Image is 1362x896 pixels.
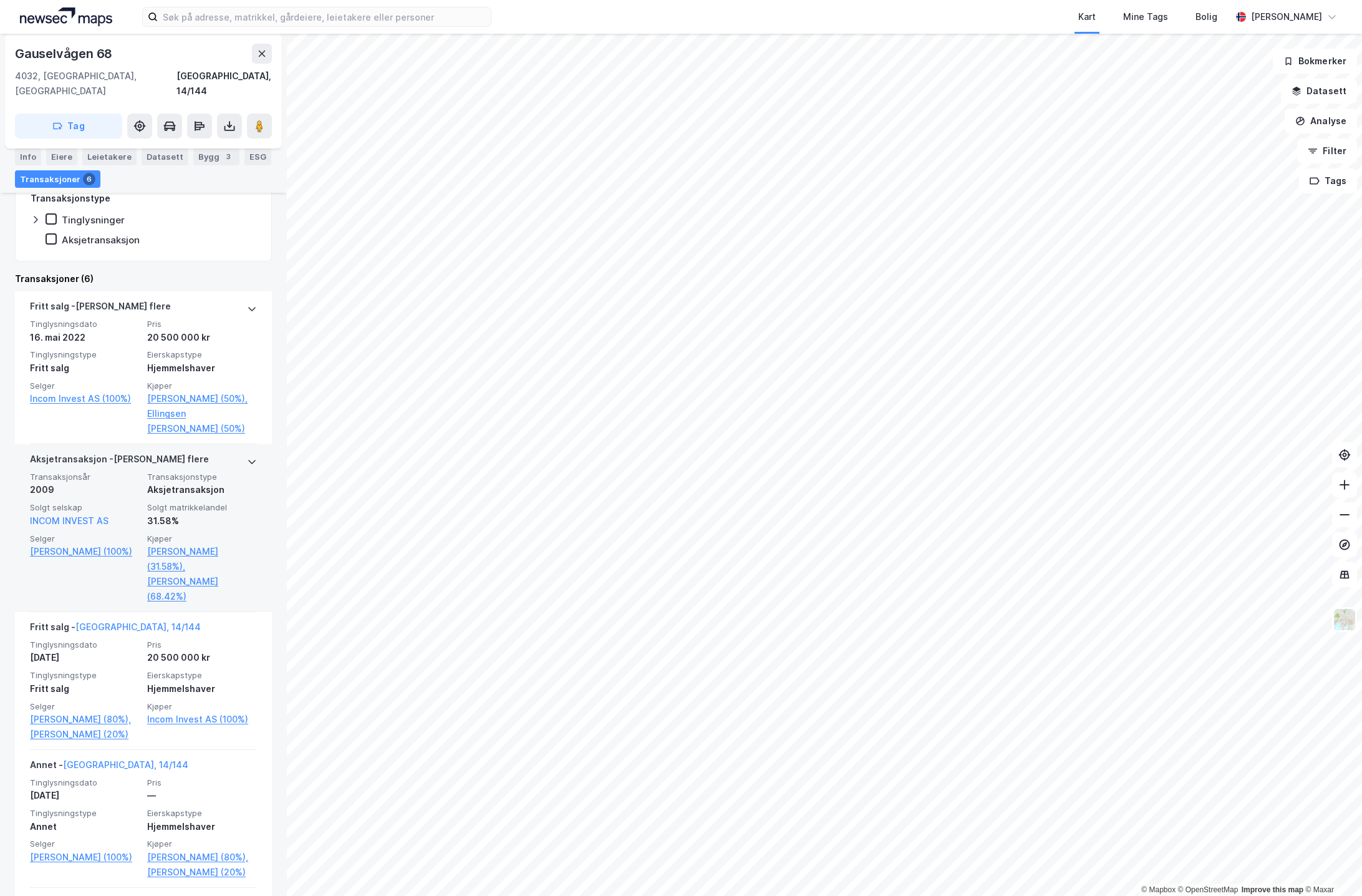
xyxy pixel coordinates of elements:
[1333,608,1356,631] img: Z
[1078,9,1096,24] div: Kart
[82,148,137,165] div: Leietakere
[1281,79,1357,104] button: Datasett
[147,472,257,482] span: Transaksjonstype
[1195,9,1217,24] div: Bolig
[147,850,257,865] a: [PERSON_NAME] (80%),
[30,472,140,482] span: Transaksjonsår
[15,271,272,286] div: Transaksjoner (6)
[30,515,109,526] a: INCOM INVEST AS
[15,114,122,139] button: Tag
[30,650,140,665] div: [DATE]
[147,701,257,712] span: Kjøper
[30,701,140,712] span: Selger
[193,148,239,165] div: Bygg
[30,712,140,727] a: [PERSON_NAME] (80%),
[147,406,257,436] a: Ellingsen [PERSON_NAME] (50%)
[30,681,140,696] div: Fritt salg
[147,574,257,604] a: [PERSON_NAME] (68.42%)
[15,170,100,188] div: Transaksjoner
[15,69,176,99] div: 4032, [GEOGRAPHIC_DATA], [GEOGRAPHIC_DATA]
[1141,885,1176,894] a: Mapbox
[147,839,257,849] span: Kjøper
[147,681,257,696] div: Hjemmelshaver
[30,839,140,849] span: Selger
[63,759,188,770] a: [GEOGRAPHIC_DATA], 14/144
[147,502,257,513] span: Solgt matrikkelandel
[1300,836,1362,896] iframe: Chat Widget
[83,173,95,185] div: 6
[30,544,140,559] a: [PERSON_NAME] (100%)
[1242,885,1303,894] a: Improve this map
[30,502,140,513] span: Solgt selskap
[176,69,272,99] div: [GEOGRAPHIC_DATA], 14/144
[222,150,234,163] div: 3
[30,381,140,391] span: Selger
[62,234,140,246] div: Aksjetransaksjon
[30,533,140,544] span: Selger
[142,148,188,165] div: Datasett
[147,808,257,819] span: Eierskapstype
[147,712,257,727] a: Incom Invest AS (100%)
[1123,9,1168,24] div: Mine Tags
[147,381,257,391] span: Kjøper
[147,777,257,788] span: Pris
[30,808,140,819] span: Tinglysningstype
[62,214,125,226] div: Tinglysninger
[147,650,257,665] div: 20 500 000 kr
[30,777,140,788] span: Tinglysningsdato
[30,452,209,472] div: Aksjetransaksjon - [PERSON_NAME] flere
[30,670,140,681] span: Tinglysningstype
[30,299,171,319] div: Fritt salg - [PERSON_NAME] flere
[30,620,201,640] div: Fritt salg -
[30,819,140,834] div: Annet
[147,361,257,376] div: Hjemmelshaver
[1285,109,1357,134] button: Analyse
[15,44,115,64] div: Gauselvågen 68
[30,349,140,360] span: Tinglysningstype
[147,640,257,650] span: Pris
[147,391,257,406] a: [PERSON_NAME] (50%),
[46,148,77,165] div: Eiere
[1300,836,1362,896] div: Kontrollprogram for chat
[147,544,257,574] a: [PERSON_NAME] (31.58%),
[147,319,257,329] span: Pris
[1297,139,1357,163] button: Filter
[15,148,41,165] div: Info
[244,148,271,165] div: ESG
[147,349,257,360] span: Eierskapstype
[147,670,257,681] span: Eierskapstype
[147,330,257,345] div: 20 500 000 kr
[30,788,140,803] div: [DATE]
[1273,49,1357,74] button: Bokmerker
[147,533,257,544] span: Kjøper
[30,361,140,376] div: Fritt salg
[30,330,140,345] div: 16. mai 2022
[30,757,188,777] div: Annet -
[30,482,140,497] div: 2009
[147,514,257,528] div: 31.58%
[30,727,140,742] a: [PERSON_NAME] (20%)
[31,191,110,206] div: Transaksjonstype
[30,850,140,865] a: [PERSON_NAME] (100%)
[30,319,140,329] span: Tinglysningsdato
[75,621,201,632] a: [GEOGRAPHIC_DATA], 14/144
[147,819,257,834] div: Hjemmelshaver
[30,640,140,650] span: Tinglysningsdato
[147,788,257,803] div: —
[20,7,112,26] img: logo.a4113a55bc3d86da70a041830d287a7e.svg
[1178,885,1239,894] a: OpenStreetMap
[1299,168,1357,193] button: Tags
[30,391,140,406] a: Incom Invest AS (100%)
[1251,9,1322,24] div: [PERSON_NAME]
[147,482,257,497] div: Aksjetransaksjon
[158,7,491,26] input: Søk på adresse, matrikkel, gårdeiere, leietakere eller personer
[147,865,257,880] a: [PERSON_NAME] (20%)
